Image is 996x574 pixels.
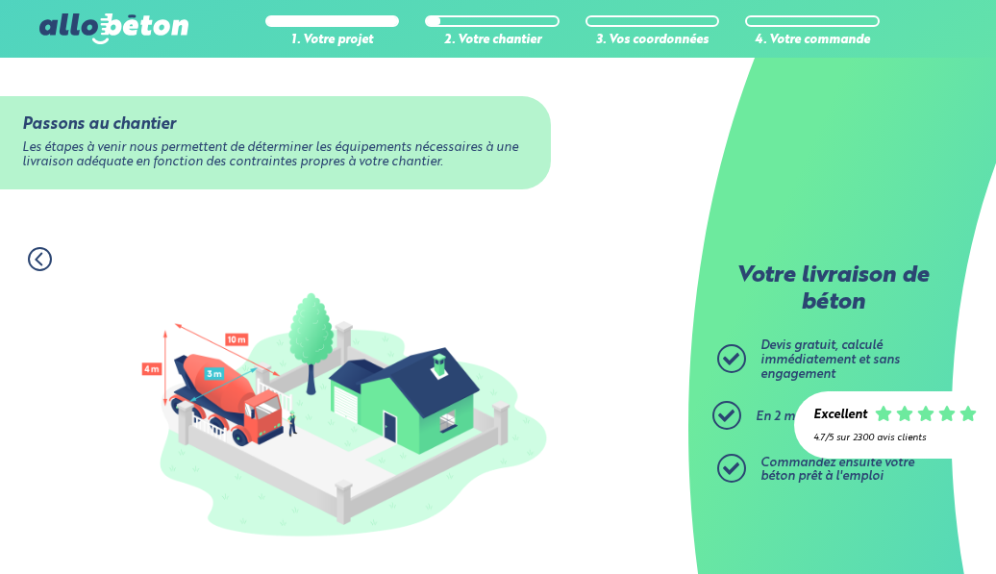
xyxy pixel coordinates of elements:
div: 2. Votre chantier [425,34,560,48]
span: Commandez ensuite votre béton prêt à l'emploi [760,457,914,484]
span: Devis gratuit, calculé immédiatement et sans engagement [760,339,900,380]
div: 4. Votre commande [745,34,880,48]
img: allobéton [39,13,187,44]
span: En 2 minutes top chrono [756,411,899,423]
div: Les étapes à venir nous permettent de déterminer les équipements nécessaires à une livraison adéq... [22,141,529,169]
div: Excellent [813,409,867,423]
div: 3. Vos coordonnées [585,34,720,48]
div: Passons au chantier [22,115,529,134]
div: 1. Votre projet [265,34,400,48]
iframe: Help widget launcher [825,499,975,553]
div: 4.7/5 sur 2300 avis clients [813,433,977,443]
p: Votre livraison de béton [722,263,943,316]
